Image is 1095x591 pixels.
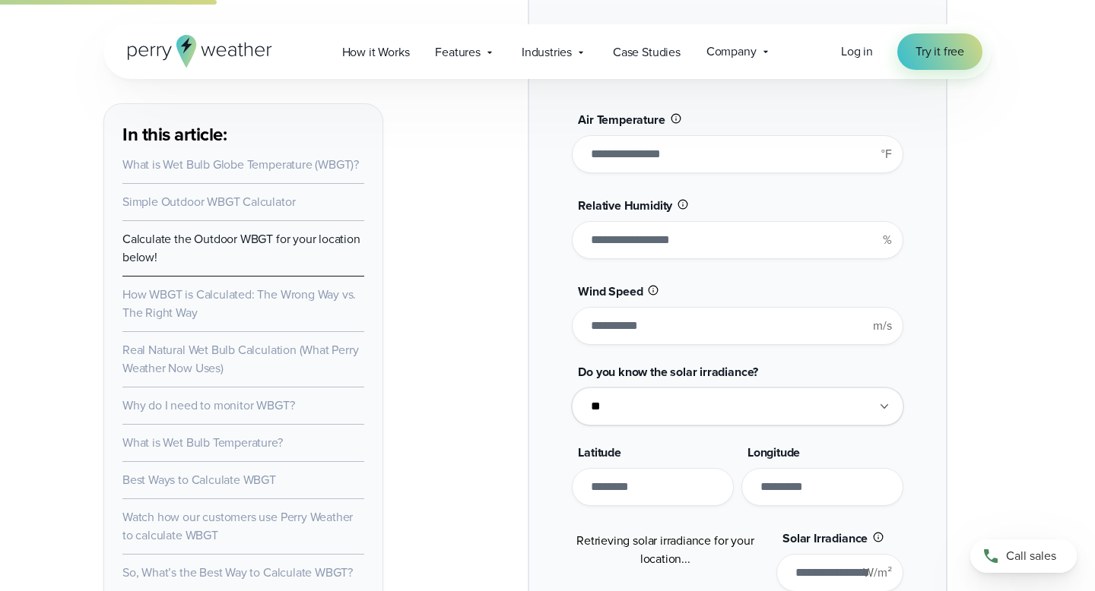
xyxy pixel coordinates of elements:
a: Try it free [897,33,982,70]
span: Air Temperature [578,111,665,128]
a: Call sales [970,539,1077,573]
span: Log in [841,43,873,60]
a: How WBGT is Calculated: The Wrong Way vs. The Right Way [122,286,356,321]
a: What is Wet Bulb Globe Temperature (WBGT)? [122,156,359,173]
a: What is Wet Bulb Temperature? [122,434,283,451]
span: Features [435,43,481,62]
a: Calculate the Outdoor WBGT for your location below! [122,230,360,266]
a: Why do I need to monitor WBGT? [122,397,294,414]
span: How it Works [342,43,410,62]
a: How it Works [329,36,423,68]
a: Real Natural Wet Bulb Calculation (What Perry Weather Now Uses) [122,341,359,377]
a: Best Ways to Calculate WBGT [122,471,276,488]
a: Watch how our customers use Perry Weather to calculate WBGT [122,508,353,544]
span: Company [706,43,757,61]
span: Wind Speed [578,283,643,300]
h3: In this article: [122,122,364,147]
span: Do you know the solar irradiance? [578,363,758,381]
span: Latitude [578,444,621,461]
span: Relative Humidity [578,197,672,214]
a: Simple Outdoor WBGT Calculator [122,193,295,210]
span: Case Studies [613,43,681,62]
a: Log in [841,43,873,61]
a: Case Studies [600,36,693,68]
a: So, What’s the Best Way to Calculate WBGT? [122,564,353,581]
span: Industries [522,43,572,62]
span: Call sales [1006,547,1056,565]
span: Try it free [916,43,964,61]
span: Longitude [747,444,800,461]
span: Retrieving solar irradiance for your location... [576,532,754,567]
span: Solar Irradiance [782,529,868,547]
